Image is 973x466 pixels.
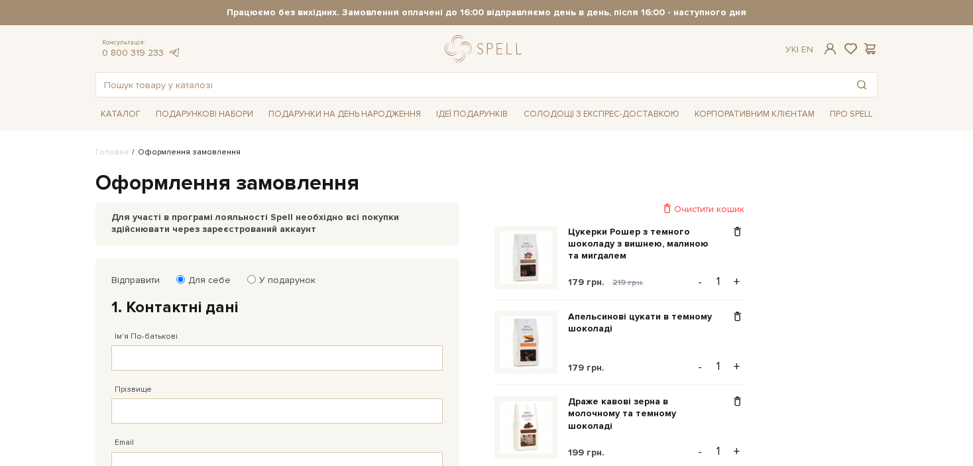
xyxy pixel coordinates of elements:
a: 0 800 319 233 [102,47,164,58]
span: 219 грн. [612,278,644,288]
div: Очистити кошик [494,203,744,215]
button: + [729,272,744,292]
a: Подарункові набори [150,104,258,125]
li: Оформлення замовлення [129,146,241,158]
h2: 1. Контактні дані [111,297,443,318]
button: + [729,441,744,461]
strong: Працюємо без вихідних. Замовлення оплачені до 16:00 відправляємо день в день, після 16:00 - насту... [95,7,878,19]
div: Ук [785,44,813,56]
div: Для участі в програмі лояльності Spell необхідно всі покупки здійснювати через зареєстрований акк... [111,211,443,235]
a: En [801,44,813,55]
label: Ім'я По-батькові [115,331,178,343]
span: 199 грн. [568,447,604,458]
input: Для себе [176,275,185,284]
a: Драже кавові зерна в молочному та темному шоколаді [568,396,730,432]
span: Консультація: [102,38,180,47]
a: Апельсинові цукати в темному шоколаді [568,311,730,335]
label: Відправити [111,274,160,286]
label: Для себе [180,274,231,286]
input: У подарунок [247,275,256,284]
img: Драже кавові зерна в молочному та темному шоколаді [500,401,552,453]
img: Цукерки Рошер з темного шоколаду з вишнею, малиною та мигдалем [500,231,552,284]
input: Пошук товару у каталозі [96,73,846,97]
h1: Оформлення замовлення [95,170,878,198]
span: 179 грн. [568,276,604,288]
label: Прізвище [115,384,152,396]
button: - [693,357,707,377]
img: Апельсинові цукати в темному шоколаді [500,316,552,369]
span: | [797,44,799,55]
a: Каталог [95,104,146,125]
a: Подарунки на День народження [263,104,426,125]
a: Корпоративним клієнтам [689,104,820,125]
span: 179 грн. [568,362,604,373]
label: У подарунок [251,274,315,286]
a: Солодощі з експрес-доставкою [518,103,685,125]
a: telegram [167,47,180,58]
button: Пошук товару у каталозі [846,73,877,97]
button: - [693,441,707,461]
label: Email [115,437,134,449]
a: Про Spell [825,104,878,125]
a: Ідеї подарунків [431,104,513,125]
a: logo [445,35,528,62]
button: - [693,272,707,292]
a: Головна [95,147,129,157]
a: Цукерки Рошер з темного шоколаду з вишнею, малиною та мигдалем [568,226,730,262]
button: + [729,357,744,377]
